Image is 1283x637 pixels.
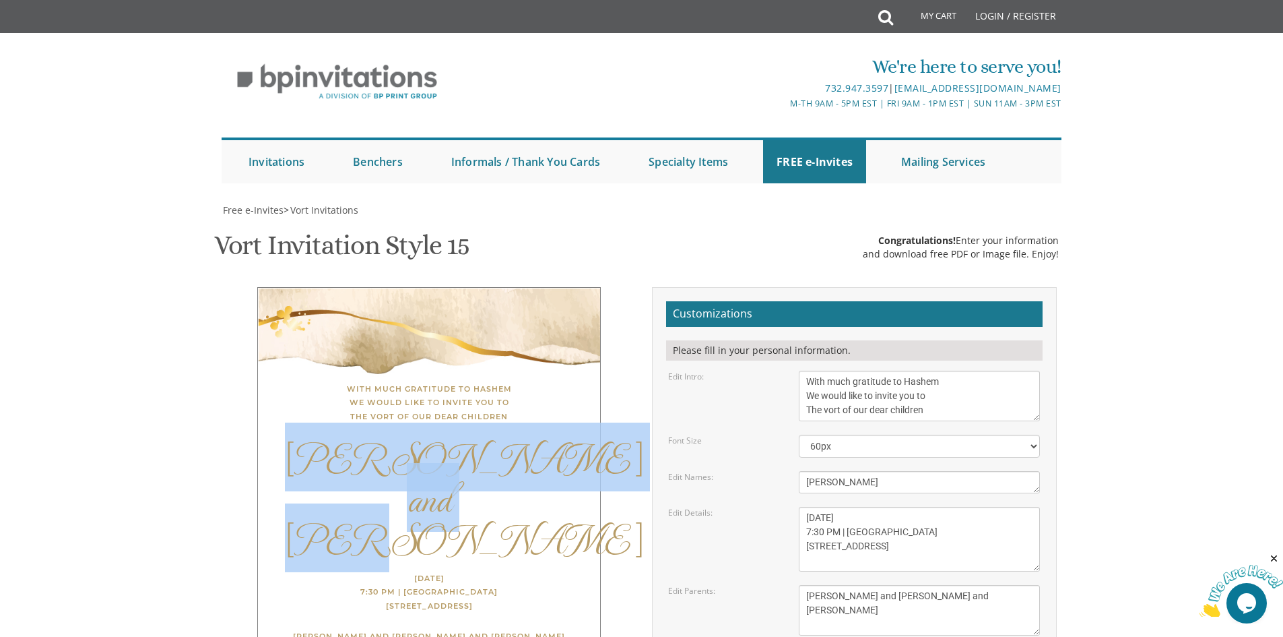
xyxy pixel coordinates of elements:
label: Edit Intro: [668,371,704,382]
label: Edit Parents: [668,585,715,597]
a: Specialty Items [635,140,742,183]
a: My Cart [892,1,966,35]
a: Informals / Thank You Cards [438,140,614,183]
h2: Customizations [666,301,1043,327]
div: and download free PDF or Image file. Enjoy! [863,247,1059,261]
span: > [284,204,358,216]
a: FREE e-Invites [763,140,866,183]
span: Congratulations! [878,234,956,247]
div: M-Th 9am - 5pm EST | Fri 9am - 1pm EST | Sun 11am - 3pm EST [502,96,1061,111]
a: Vort Invitations [289,204,358,216]
label: Edit Details: [668,507,713,518]
div: [DATE] 7:30 PM | [GEOGRAPHIC_DATA] [STREET_ADDRESS] [285,572,573,613]
div: | [502,80,1061,96]
textarea: With much gratitude to Hashem We would like to invite you to The vort of our dear children [799,371,1040,421]
div: We're here to serve you! [502,53,1061,80]
a: Invitations [235,140,318,183]
a: 732.947.3597 [825,82,888,94]
a: Mailing Services [888,140,999,183]
h1: Vort Invitation Style 15 [214,231,469,270]
div: [PERSON_NAME] and [PERSON_NAME] [285,437,573,558]
span: Vort Invitations [290,204,358,216]
div: Enter your information [863,234,1059,247]
textarea: [PERSON_NAME] and [PERSON_NAME] [PERSON_NAME] and [PERSON_NAME] [799,585,1040,636]
a: Free e-Invites [222,204,284,216]
span: Free e-Invites [223,204,284,216]
label: Font Size [668,435,702,446]
iframe: chat widget [1199,553,1283,617]
a: [EMAIL_ADDRESS][DOMAIN_NAME] [894,82,1061,94]
img: BP Invitation Loft [222,54,453,110]
textarea: [DATE] 7:30 PM | Khal Zichron [PERSON_NAME] [STREET_ADDRESS][US_STATE] [799,507,1040,572]
div: Please fill in your personal information. [666,340,1043,361]
a: Benchers [339,140,416,183]
div: With much gratitude to Hashem We would like to invite you to The vort of our dear children [285,382,573,423]
label: Edit Names: [668,471,713,483]
textarea: [PERSON_NAME] and [PERSON_NAME] [799,471,1040,493]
